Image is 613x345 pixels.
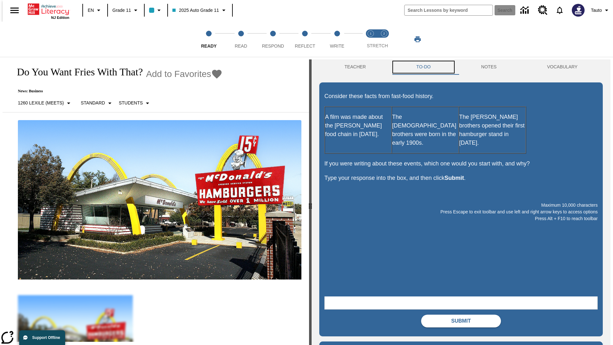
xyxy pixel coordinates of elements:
[405,5,493,15] input: search field
[456,59,522,75] button: NOTES
[309,59,312,345] div: Press Enter or Spacebar and then press right and left arrow keys to move the slider
[15,97,75,109] button: Select Lexile, 1260 Lexile (Meets)
[312,59,610,345] div: activity
[5,1,24,20] button: Open side menu
[262,43,284,49] span: Respond
[324,209,598,215] p: Press Escape to exit toolbar and use left and right arrow keys to access options
[116,97,154,109] button: Select Student
[324,215,598,222] p: Press Alt + F10 to reach toolbar
[235,43,247,49] span: Read
[522,59,603,75] button: VOCABULARY
[392,113,458,147] p: The [DEMOGRAPHIC_DATA] brothers were born in the early 1900s.
[319,59,391,75] button: Teacher
[324,159,598,168] p: If you were writing about these events, which one would you start with, and why?
[51,16,69,19] span: NJ Edition
[10,66,143,78] h1: Do You Want Fries With That?
[568,2,588,19] button: Select a new avatar
[391,59,456,75] button: TO-DO
[18,100,64,106] p: 1260 Lexile (Meets)
[517,2,534,19] a: Data Center
[324,202,598,209] p: Maximum 10,000 characters
[201,43,217,49] span: Ready
[444,175,464,181] strong: Submit
[146,69,211,79] span: Add to Favorites
[88,7,94,14] span: EN
[110,4,142,16] button: Grade: Grade 11, Select a grade
[170,4,230,16] button: Class: 2025 Auto Grade 11, Select your class
[112,7,131,14] span: Grade 11
[591,7,602,14] span: Tauto
[286,22,323,57] button: Reflect step 4 of 5
[325,113,391,139] p: A film was made about the [PERSON_NAME] food chain in [DATE].
[190,22,227,57] button: Ready step 1 of 5
[146,68,223,80] button: Add to Favorites - Do You Want Fries With That?
[330,43,344,49] span: Write
[3,5,93,11] body: Maximum 10,000 characters Press Escape to exit toolbar and use left and right arrow keys to acces...
[147,4,165,16] button: Class color is light blue. Change class color
[119,100,143,106] p: Students
[85,4,105,16] button: Language: EN, Select a language
[254,22,291,57] button: Respond step 3 of 5
[588,4,613,16] button: Profile/Settings
[361,22,380,57] button: Stretch Read step 1 of 2
[421,315,501,327] button: Submit
[407,34,428,45] button: Print
[383,32,385,35] text: 2
[28,2,69,19] div: Home
[19,330,65,345] button: Support Offline
[295,43,315,49] span: Reflect
[172,7,219,14] span: 2025 Auto Grade 11
[18,120,301,280] img: One of the first McDonald's stores, with the iconic red sign and golden arches.
[459,113,526,147] p: The [PERSON_NAME] brothers opened their first hamburger stand in [DATE].
[534,2,551,19] a: Resource Center, Will open in new tab
[324,92,598,101] p: Consider these facts from fast-food history.
[10,89,223,94] p: News: Business
[319,59,603,75] div: Instructional Panel Tabs
[367,43,388,48] span: STRETCH
[3,59,309,342] div: reading
[32,335,60,340] span: Support Offline
[78,97,116,109] button: Scaffolds, Standard
[375,22,393,57] button: Stretch Respond step 2 of 2
[81,100,105,106] p: Standard
[319,22,356,57] button: Write step 5 of 5
[370,32,371,35] text: 1
[324,174,598,182] p: Type your response into the box, and then click .
[572,4,585,17] img: Avatar
[551,2,568,19] a: Notifications
[222,22,259,57] button: Read step 2 of 5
